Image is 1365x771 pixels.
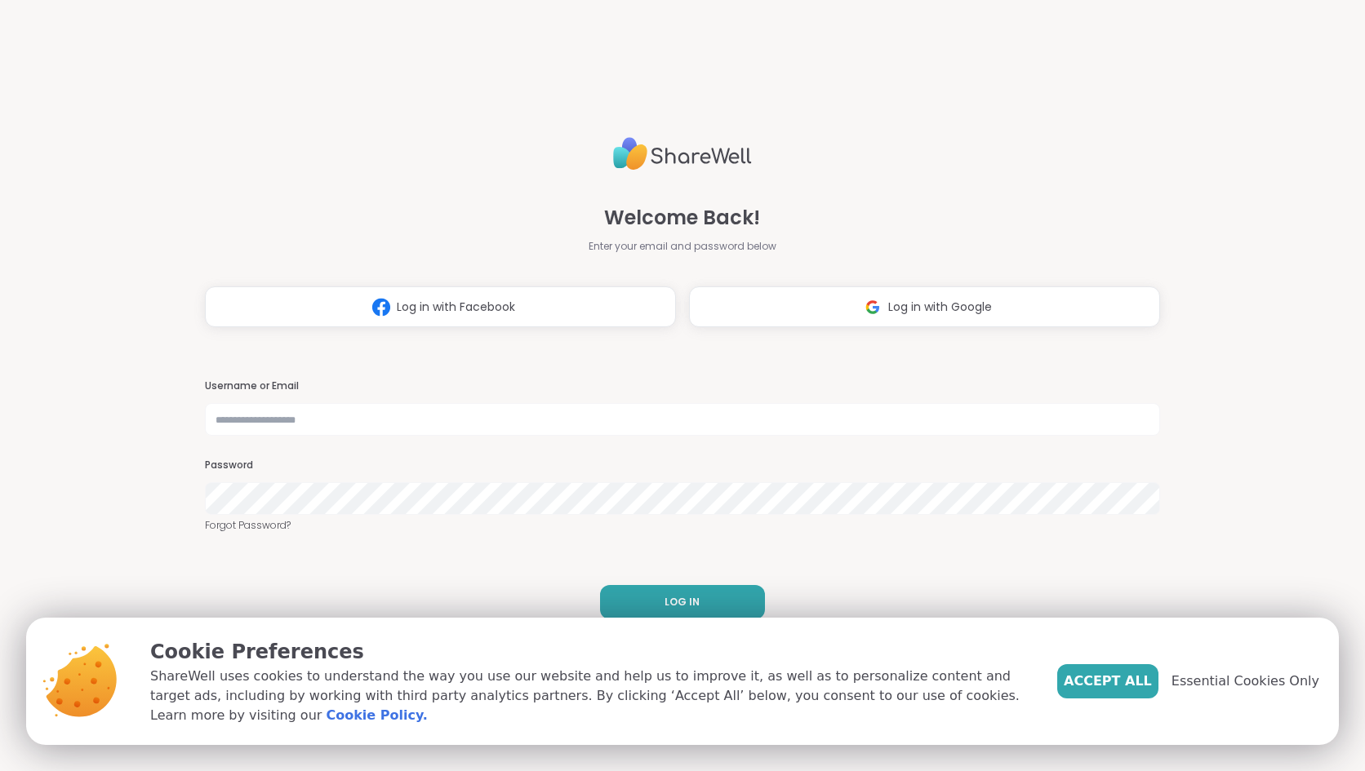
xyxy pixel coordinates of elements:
[1064,671,1152,691] span: Accept All
[665,595,700,609] span: LOG IN
[589,239,776,254] span: Enter your email and password below
[150,637,1031,667] p: Cookie Preferences
[613,131,752,177] img: ShareWell Logo
[205,459,1160,472] h3: Password
[205,379,1160,393] h3: Username or Email
[1172,671,1319,691] span: Essential Cookies Only
[689,286,1160,327] button: Log in with Google
[600,585,765,619] button: LOG IN
[366,292,397,322] img: ShareWell Logomark
[205,286,676,327] button: Log in with Facebook
[857,292,888,322] img: ShareWell Logomark
[604,203,760,233] span: Welcome Back!
[205,518,1160,533] a: Forgot Password?
[397,299,515,316] span: Log in with Facebook
[1057,664,1158,698] button: Accept All
[150,667,1031,725] p: ShareWell uses cookies to understand the way you use our website and help us to improve it, as we...
[326,706,427,725] a: Cookie Policy.
[888,299,992,316] span: Log in with Google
